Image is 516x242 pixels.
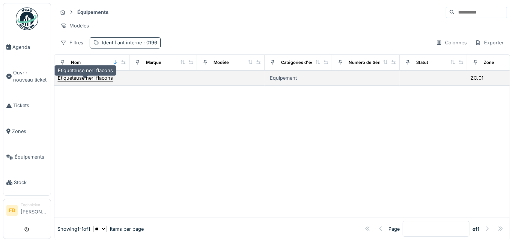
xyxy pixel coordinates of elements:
[71,59,81,66] div: Nom
[349,59,383,66] div: Numéro de Série
[93,225,144,233] div: items per page
[281,59,333,66] div: Catégories d'équipement
[3,93,51,118] a: Tickets
[16,8,38,30] img: Badge_color-CXgf-gQk.svg
[57,20,92,31] div: Modèles
[21,202,48,208] div: Technicien
[472,225,480,233] strong: of 1
[472,37,507,48] div: Exporter
[14,179,48,186] span: Stock
[388,225,400,233] div: Page
[416,59,428,66] div: Statut
[6,202,48,220] a: FB Technicien[PERSON_NAME]
[484,59,494,66] div: Zone
[433,37,470,48] div: Colonnes
[13,102,48,109] span: Tickets
[146,59,161,66] div: Marque
[15,153,48,160] span: Équipements
[54,65,116,76] div: Etiqueteuse neri flacons
[12,44,48,51] span: Agenda
[214,59,229,66] div: Modèle
[6,205,18,216] li: FB
[74,9,111,16] strong: Équipements
[21,202,48,218] li: [PERSON_NAME]
[3,170,51,195] a: Stock
[57,37,87,48] div: Filtres
[13,69,48,83] span: Ouvrir nouveau ticket
[270,74,297,82] div: Equipement
[102,39,157,46] div: Identifiant interne
[3,144,51,170] a: Équipements
[57,225,90,233] div: Showing 1 - 1 of 1
[3,60,51,93] a: Ouvrir nouveau ticket
[58,74,113,82] div: Etiqueteuse neri flacons
[3,118,51,144] a: Zones
[12,128,48,135] span: Zones
[142,40,157,45] span: : 0196
[471,74,483,82] div: ZC.01
[3,34,51,60] a: Agenda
